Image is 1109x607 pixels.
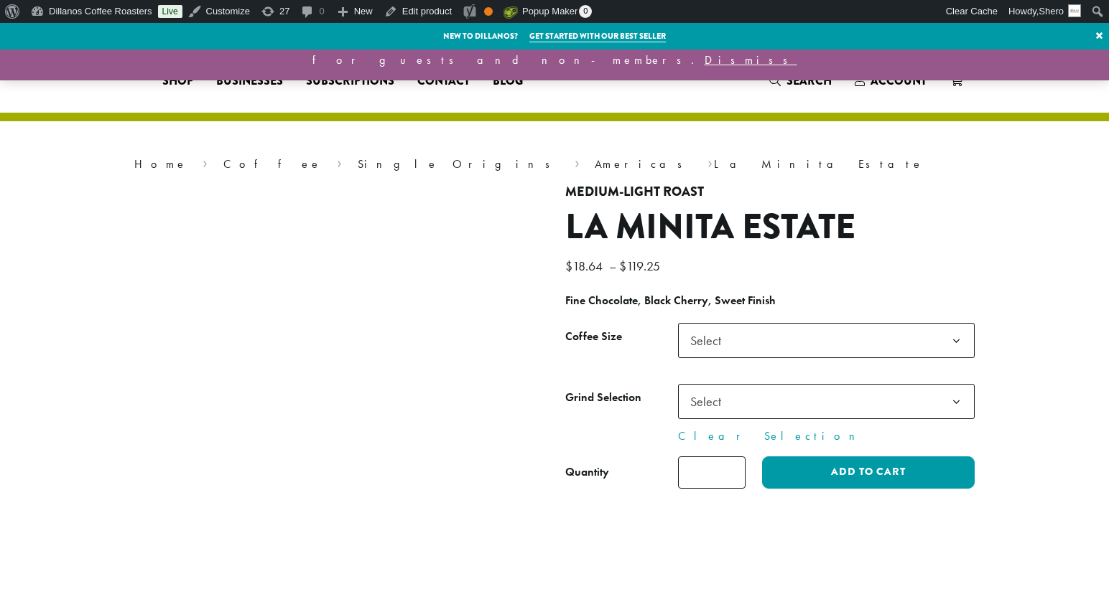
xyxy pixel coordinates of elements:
[619,258,626,274] span: $
[529,30,666,42] a: Get started with our best seller
[565,258,572,274] span: $
[678,384,975,419] span: Select
[565,293,776,308] b: Fine Chocolate, Black Cherry, Sweet Finish
[762,456,975,489] button: Add to cart
[565,326,678,347] label: Coffee Size
[685,326,736,354] span: Select
[565,464,609,481] div: Quantity
[1039,6,1064,17] span: Shero
[158,5,182,18] a: Live
[306,72,394,90] span: Subscriptions
[493,72,523,90] span: Blog
[595,156,692,171] a: Americas
[705,52,797,67] a: Dismiss
[707,151,713,173] span: ›
[1090,23,1109,49] a: ×
[609,258,616,274] span: –
[575,151,580,173] span: ›
[134,156,187,171] a: Home
[565,387,678,408] label: Grind Selection
[162,72,193,90] span: Shop
[417,72,470,90] span: Contact
[678,428,975,445] a: Clear Selection
[678,456,746,489] input: Product quantity
[565,207,975,248] h1: La Minita Estate
[685,387,736,415] span: Select
[786,72,832,89] span: Search
[565,258,606,274] bdi: 18.64
[484,7,493,16] div: OK
[619,258,664,274] bdi: 119.25
[151,70,205,93] a: Shop
[223,156,322,171] a: Coffee
[216,72,283,90] span: Businesses
[203,151,208,173] span: ›
[579,5,592,18] span: 0
[758,69,843,93] a: Search
[678,323,975,358] span: Select
[871,72,927,89] span: Account
[134,156,975,173] nav: Breadcrumb
[565,184,975,200] h4: Medium-Light Roast
[337,151,342,173] span: ›
[358,156,560,171] a: Single Origins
